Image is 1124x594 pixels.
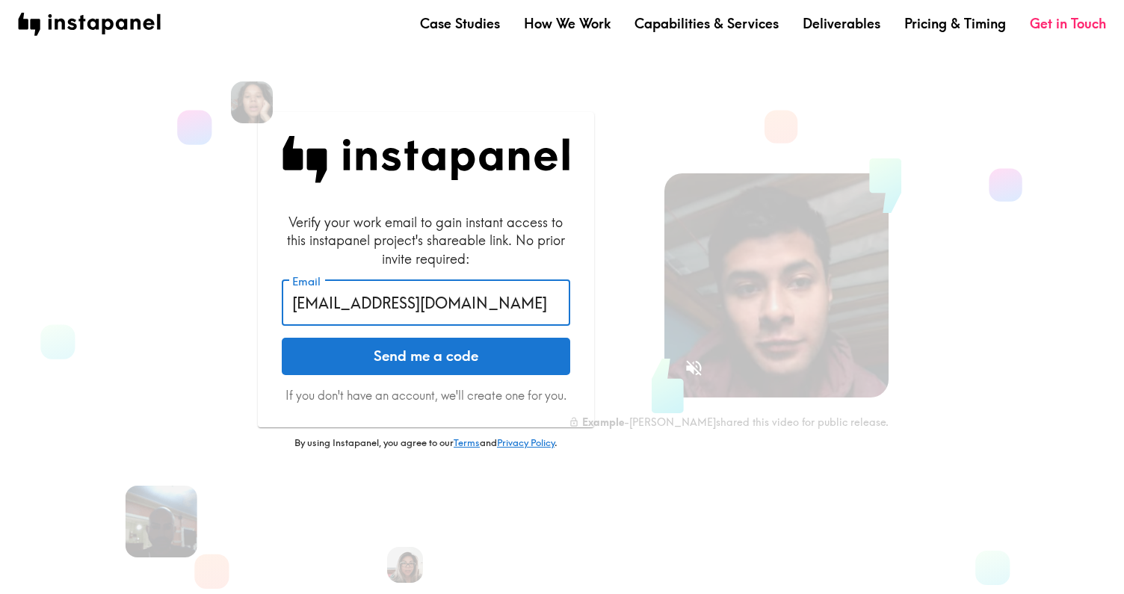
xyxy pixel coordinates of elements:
div: - [PERSON_NAME] shared this video for public release. [569,415,889,429]
a: Terms [454,436,480,448]
a: Pricing & Timing [904,14,1006,33]
button: Send me a code [282,338,570,375]
img: Instapanel [282,136,570,183]
img: Kelly [231,81,273,123]
a: Privacy Policy [497,436,555,448]
button: Sound is off [678,352,710,384]
p: By using Instapanel, you agree to our and . [258,436,594,450]
img: instapanel [18,13,161,36]
div: Verify your work email to gain instant access to this instapanel project's shareable link. No pri... [282,213,570,268]
label: Email [292,273,321,290]
b: Example [582,415,624,429]
p: If you don't have an account, we'll create one for you. [282,387,570,403]
img: Aileen [387,547,423,583]
a: How We Work [524,14,611,33]
a: Deliverables [803,14,880,33]
img: Ari [125,486,197,557]
a: Get in Touch [1030,14,1106,33]
a: Case Studies [420,14,500,33]
a: Capabilities & Services [634,14,779,33]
